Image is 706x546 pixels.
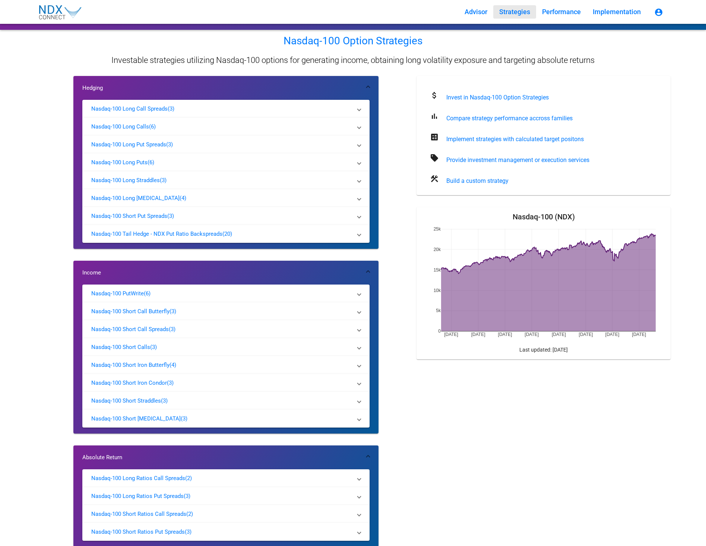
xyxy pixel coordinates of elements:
p: Nasdaq-100 Short Calls [91,343,150,351]
p: (3) [168,105,174,112]
p: Nasdaq-100 Short Call Butterfly [91,308,170,315]
mat-expansion-panel-header: Nasdaq-100 Short Ratios Call Spreads(2) [82,505,370,523]
p: Nasdaq-100 Short Put Spreads [91,212,167,220]
mat-expansion-panel-header: Nasdaq-100 Long Put Spreads(3) [82,136,370,153]
mat-panel-title: Hedging [82,84,361,92]
p: Nasdaq-100 Long Ratios Put Spreads [91,492,184,500]
div: Provide investment management or execution services [446,156,659,164]
mat-expansion-panel-header: Nasdaq-100 Short Straddles(3) [82,392,370,410]
p: (3) [167,379,174,387]
p: Nasdaq-100 Short Iron Butterfly [91,361,170,369]
p: Nasdaq-100 Long Call Spreads [91,105,168,112]
span: Implementation [593,8,641,16]
p: (4) [170,361,176,369]
mat-expansion-panel-header: Nasdaq-100 PutWrite(6) [82,285,370,302]
p: (3) [161,397,168,404]
mat-expansion-panel-header: Nasdaq-100 Long Call Spreads(3) [82,100,370,118]
p: (3) [160,177,167,184]
mat-expansion-panel-header: Nasdaq-100 Long Puts(6) [82,153,370,171]
mat-icon: calculate [428,131,440,143]
mat-icon: construction [428,173,440,185]
div: Compare strategy performance accross families [446,115,659,122]
p: (6) [148,159,154,166]
p: (3) [181,415,187,422]
p: Investable strategies utilizing Nasdaq-100 options for generating income, obtaining long volatili... [111,57,595,64]
mat-expansion-panel-header: Nasdaq-100 Long Calls(6) [82,118,370,136]
p: Nasdaq-100 Short [MEDICAL_DATA] [91,415,181,422]
img: NDX_Connect_Logo-01.svg [35,2,85,22]
p: Nasdaq-100 Long Put Spreads [91,141,166,148]
p: Nasdaq-100 Long Puts [91,159,148,166]
div: Last updated: [DATE] [422,346,665,353]
p: (2) [185,474,192,482]
mat-expansion-panel-header: Nasdaq-100 Tail Hedge - NDX Put Ratio Backspreads(20) [82,225,370,243]
span: Strategies [499,8,530,16]
p: (3) [150,343,157,351]
div: Implement strategies with calculated target positons [446,136,659,143]
mat-expansion-panel-header: Hedging [73,76,379,100]
mat-expansion-panel-header: Nasdaq-100 Short Ratios Put Spreads(3) [82,523,370,541]
p: Nasdaq-100 Short Call Spreads [91,326,169,333]
mat-panel-title: Absolute Return [82,454,361,461]
mat-expansion-panel-header: Nasdaq-100 Long Ratios Call Spreads(2) [82,469,370,487]
div: Build a custom strategy [446,177,659,185]
div: Income [73,285,379,434]
mat-expansion-panel-header: Nasdaq-100 Short Put Spreads(3) [82,207,370,225]
mat-panel-title: Income [82,269,361,276]
p: Nasdaq-100 Long Straddles [91,177,160,184]
button: Implementation [587,5,647,19]
mat-expansion-panel-header: Nasdaq-100 Short [MEDICAL_DATA](3) [82,410,370,428]
p: (20) [222,230,232,238]
mat-expansion-panel-header: Nasdaq-100 Long [MEDICAL_DATA](4) [82,189,370,207]
mat-icon: attach_money [428,89,440,101]
mat-expansion-panel-header: Absolute Return [73,445,379,469]
p: (6) [149,123,156,130]
mat-expansion-panel-header: Nasdaq-100 Short Iron Butterfly(4) [82,356,370,374]
p: (4) [180,194,186,202]
mat-expansion-panel-header: Nasdaq-100 Short Iron Condor(3) [82,374,370,392]
p: Nasdaq-100 Option Strategies [284,37,422,45]
mat-icon: bar_chart [428,110,440,122]
p: (3) [184,492,190,500]
p: Nasdaq-100 Short Straddles [91,397,161,404]
p: (3) [170,308,176,315]
p: Nasdaq-100 Long Ratios Call Spreads [91,474,185,482]
div: Hedging [73,100,379,249]
mat-expansion-panel-header: Income [73,261,379,285]
p: (2) [186,510,193,518]
p: Nasdaq-100 Long [MEDICAL_DATA] [91,194,180,202]
div: Invest in Nasdaq-100 Option Strategies [446,94,659,101]
p: Nasdaq-100 Tail Hedge - NDX Put Ratio Backspreads [91,230,222,238]
p: Nasdaq-100 Short Ratios Call Spreads [91,510,186,518]
p: (3) [166,141,173,148]
mat-icon: sell [428,152,440,164]
span: Advisor [465,8,487,16]
span: Performance [542,8,581,16]
p: (6) [144,290,151,297]
mat-expansion-panel-header: Nasdaq-100 Short Calls(3) [82,338,370,356]
button: Strategies [493,5,536,19]
p: Nasdaq-100 Short Ratios Put Spreads [91,528,185,536]
p: Nasdaq-100 Short Iron Condor [91,379,167,387]
mat-icon: account_circle [654,8,663,17]
mat-expansion-panel-header: Nasdaq-100 Long Ratios Put Spreads(3) [82,487,370,505]
p: Nasdaq-100 Long Calls [91,123,149,130]
mat-expansion-panel-header: Nasdaq-100 Short Call Spreads(3) [82,320,370,338]
mat-card-title: Nasdaq-100 (NDX) [513,213,575,220]
p: Nasdaq-100 PutWrite [91,290,144,297]
mat-expansion-panel-header: Nasdaq-100 Long Straddles(3) [82,171,370,189]
mat-expansion-panel-header: Nasdaq-100 Short Call Butterfly(3) [82,302,370,320]
p: (3) [167,212,174,220]
p: (3) [169,326,175,333]
button: Advisor [459,5,493,19]
button: Performance [536,5,587,19]
p: (3) [185,528,191,536]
